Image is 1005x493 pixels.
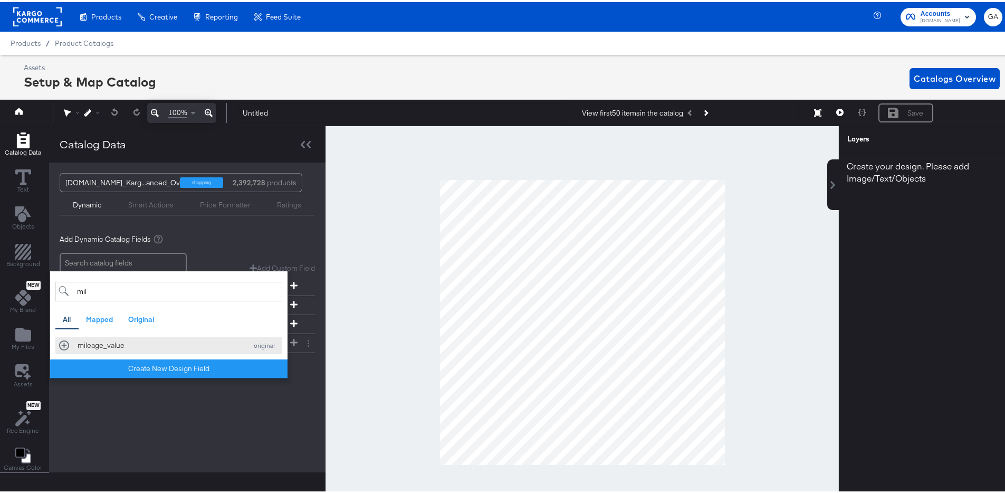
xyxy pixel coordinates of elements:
span: My Files [12,340,34,349]
div: Catalog Data [60,135,126,150]
div: Assets [24,61,156,71]
span: Products [91,11,121,19]
div: [DOMAIN_NAME]_Karg...anced_Overlays [65,172,199,189]
span: / [41,37,55,45]
button: NewRec Engine [1,396,45,436]
button: mileage_valueoriginal [55,335,282,352]
span: Reporting [205,11,238,19]
div: original [250,340,279,347]
div: products [231,172,263,189]
button: Catalogs Overview [910,66,1000,87]
span: Accounts [921,6,960,17]
div: shopping [180,175,223,186]
div: Add Dynamic Field [50,269,288,376]
span: Add Dynamic Catalog Fields [60,232,151,242]
div: Price Formatter [200,198,251,208]
button: Add Files [5,322,41,352]
div: Layers [847,132,955,142]
a: Product Catalogs [55,37,113,45]
div: Dynamic [73,198,102,208]
span: Products [11,37,41,45]
button: Add Text [6,202,41,232]
button: Next Product [698,101,713,120]
span: GA [988,9,998,21]
button: GA [984,6,1002,24]
span: Feed Suite [266,11,301,19]
button: Accounts[DOMAIN_NAME] [901,6,976,24]
span: Creative [149,11,177,19]
div: Mapped [86,312,113,323]
span: Canvas Color [4,461,42,470]
span: [DOMAIN_NAME] [921,15,960,23]
div: Original [128,312,154,323]
span: New [26,280,41,287]
input: Search catalog fields [60,251,187,271]
span: My Brand [10,304,36,312]
div: View first 50 items in the catalog [582,106,683,116]
button: NewMy Brand [4,276,42,315]
div: Smart Actions [128,198,174,208]
button: Add Custom Field [250,261,315,271]
span: Background [6,258,40,266]
input: Search for field [55,280,282,299]
div: Ratings [277,198,301,208]
span: Text [17,183,29,192]
span: Assets [14,378,33,386]
span: New [26,400,41,407]
button: Create New Design Field [50,357,288,376]
span: Rec Engine [7,424,39,433]
button: Assets [7,359,39,390]
span: 100% [168,106,187,116]
span: Objects [12,220,34,229]
div: All [63,312,71,323]
strong: 2,392,728 [231,172,267,189]
div: mileage_value [78,338,242,348]
div: Setup & Map Catalog [24,71,156,89]
span: Catalogs Overview [914,69,996,84]
span: Catalog Data [5,146,41,155]
button: Text [9,165,37,195]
